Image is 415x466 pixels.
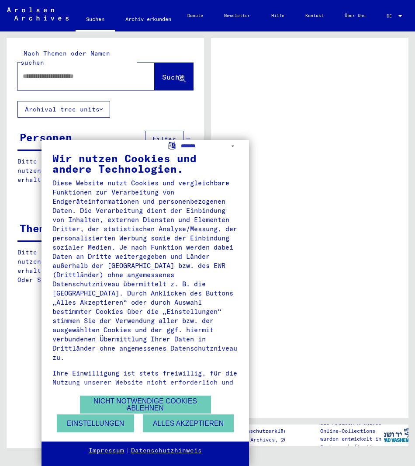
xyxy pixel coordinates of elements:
div: Wir nutzen Cookies und andere Technologien. [52,153,238,174]
button: Nicht notwendige Cookies ablehnen [80,396,211,414]
a: Impressum [89,446,124,455]
select: Sprache auswählen [181,140,238,153]
button: Einstellungen [57,414,134,432]
div: Diese Website nutzt Cookies und vergleichbare Funktionen zur Verarbeitung von Endgeräteinformatio... [52,178,238,362]
button: Alles akzeptieren [143,414,234,432]
a: Datenschutzhinweis [131,446,202,455]
label: Sprache auswählen [167,141,176,149]
div: Ihre Einwilligung ist stets freiwillig, für die Nutzung unserer Website nicht erforderlich und ka... [52,369,238,433]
